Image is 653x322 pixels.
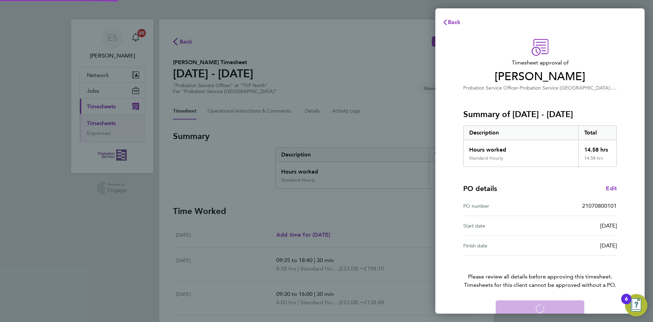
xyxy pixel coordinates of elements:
[463,125,617,167] div: Summary of 25 - 31 Aug 2025
[606,185,617,192] span: Edit
[463,202,540,210] div: PO number
[435,15,468,29] button: Back
[518,85,520,91] span: ·
[540,222,617,230] div: [DATE]
[463,242,540,250] div: Finish date
[448,19,461,25] span: Back
[625,294,647,316] button: Open Resource Center, 6 new notifications
[469,155,503,161] div: Standard Hourly
[455,281,625,289] span: Timesheets for this client cannot be approved without a PO.
[578,155,617,167] div: 14.58 hrs
[520,85,610,91] span: Probation Service [GEOGRAPHIC_DATA]
[578,140,617,155] div: 14.58 hrs
[455,256,625,289] p: Please review all details before approving this timesheet.
[578,126,617,140] div: Total
[540,242,617,250] div: [DATE]
[463,222,540,230] div: Start date
[464,126,578,140] div: Description
[625,299,628,308] div: 6
[463,109,617,120] h3: Summary of [DATE] - [DATE]
[610,84,617,91] span: ·
[463,184,497,193] h4: PO details
[463,70,617,84] span: [PERSON_NAME]
[463,59,617,67] span: Timesheet approval of
[582,202,617,209] span: 21070800101
[606,184,617,193] a: Edit
[464,140,578,155] div: Hours worked
[463,85,518,91] span: Probation Service Officer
